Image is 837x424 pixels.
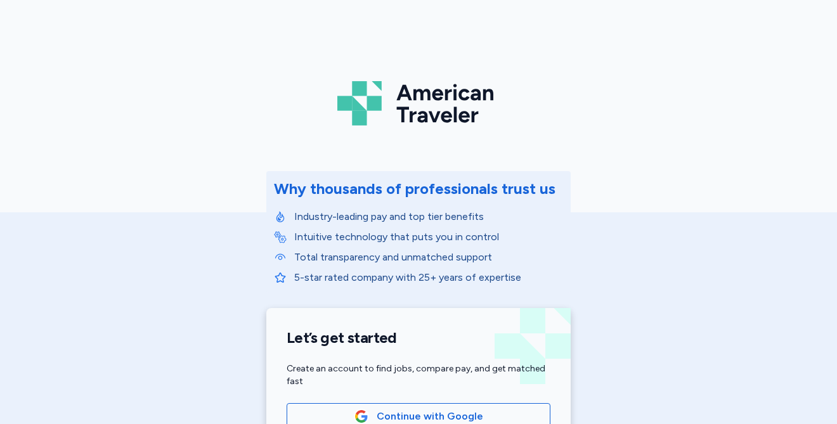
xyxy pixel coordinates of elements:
[337,76,500,131] img: Logo
[294,209,563,224] p: Industry-leading pay and top tier benefits
[287,363,550,388] div: Create an account to find jobs, compare pay, and get matched fast
[294,229,563,245] p: Intuitive technology that puts you in control
[377,409,483,424] span: Continue with Google
[294,250,563,265] p: Total transparency and unmatched support
[354,409,368,423] img: Google Logo
[294,270,563,285] p: 5-star rated company with 25+ years of expertise
[287,328,550,347] h1: Let’s get started
[274,179,555,199] div: Why thousands of professionals trust us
